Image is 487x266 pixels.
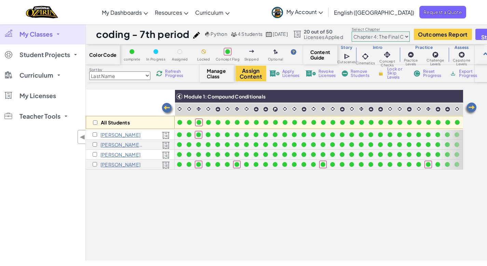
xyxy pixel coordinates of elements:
[432,51,439,58] img: IconChallengeLevel.svg
[435,106,441,112] img: IconPracticeLevel.svg
[151,3,192,22] a: Resources
[19,113,60,119] span: Teacher Tools
[207,68,227,79] span: Manage Class
[304,29,343,34] span: 20 out of 50
[382,50,392,59] img: IconInteractive.svg
[422,58,448,66] span: Challenge Levels
[162,161,170,169] img: Licensed
[273,49,278,55] img: IconOptionalLevel.svg
[445,106,450,112] img: IconPracticeLevel.svg
[19,52,70,58] span: Student Projects
[146,57,165,61] span: In Progress
[459,69,480,78] span: Export Progress
[304,34,343,40] span: Licenses Applied
[286,8,323,15] span: My Account
[356,45,400,50] h3: Intro
[89,67,150,72] label: Sort by
[186,106,192,112] img: IconCinematic.svg
[238,31,262,37] span: 4 Students
[273,31,287,37] span: [DATE]
[334,9,414,16] span: English ([GEOGRAPHIC_DATA])
[161,102,175,116] img: Arrow_Left.png
[253,106,259,112] img: IconPracticeLevel.svg
[450,70,456,77] img: IconArchive.svg
[361,52,370,61] img: IconCinematic.svg
[306,70,316,77] img: IconLicenseRevoke.svg
[96,28,190,41] h1: coding - 7th period
[155,9,182,16] span: Resources
[349,106,355,112] img: IconCinematic.svg
[458,51,465,58] img: IconCapstoneLevel.svg
[464,102,477,116] img: Arrow_Left.png
[406,106,412,112] img: IconPracticeLevel.svg
[407,51,414,58] img: IconPracticeLevel.svg
[310,106,317,112] img: IconCinematic.svg
[19,72,53,78] span: Curriculum
[419,6,466,18] a: Request a Quote
[197,57,210,61] span: Locked
[351,69,371,78] span: Remove Students
[19,93,56,99] span: My Licenses
[100,142,143,147] p: Carlos Figueroa Morton
[425,106,432,112] img: IconInteractive.svg
[102,9,142,16] span: My Dashboards
[98,3,151,22] a: My Dashboards
[320,106,326,112] img: IconInteractive.svg
[272,7,283,18] img: avatar
[337,60,356,64] span: Cutscenes
[301,106,307,112] img: IconPracticeLevel.svg
[339,106,345,112] img: IconPracticeLevel.svg
[368,106,374,112] img: IconPracticeLevel.svg
[101,120,130,125] p: All Students
[375,59,399,67] span: Concept Checks
[400,58,422,66] span: Practice Levels
[329,106,336,112] img: IconCinematic.svg
[19,31,53,37] span: My Classes
[414,29,472,40] button: Outcomes Report
[100,132,140,137] p: Jones Dooner
[310,49,330,60] span: Content Guide
[319,69,336,78] span: Revoke Licenses
[344,53,351,60] img: IconCutscene.svg
[266,32,272,37] img: calendar.svg
[124,57,140,61] span: complete
[416,106,422,112] img: IconCinematic.svg
[211,31,227,37] span: Python
[184,93,266,99] span: Module 1: Compound Conditionals
[291,106,298,112] img: IconCinematic.svg
[356,61,375,65] span: Cinematics
[387,106,393,112] img: IconCinematic.svg
[282,106,288,112] img: IconCinematic.svg
[342,70,348,77] img: IconRemoveStudents.svg
[244,57,259,61] span: Skipped
[396,106,403,112] img: IconCinematic.svg
[192,3,233,22] a: Curriculum
[26,5,58,19] a: Ozaria by CodeCombat logo
[162,132,170,139] img: Licensed
[263,106,269,112] img: IconPracticeLevel.svg
[80,132,85,142] span: ◀
[193,32,200,39] img: iconPencil.svg
[291,49,296,55] img: IconHint.svg
[205,106,212,112] img: IconCinematic.svg
[205,32,210,37] img: python.png
[249,50,254,53] img: IconSkippedLevel.svg
[215,106,221,112] img: IconPracticeLevel.svg
[100,162,140,167] p: Payton Ruark
[358,106,365,112] img: IconInteractive.svg
[400,45,449,50] h3: Practice
[414,70,420,77] img: IconReset.svg
[100,152,140,157] p: Dempsey M
[272,106,278,112] img: IconChallengeLevel.svg
[176,106,183,112] img: IconCinematic.svg
[165,69,186,78] span: Refresh Progress
[231,32,237,37] img: MultipleUsers.png
[352,27,410,32] label: Select Chapter
[268,57,283,61] span: Optional
[243,106,250,112] img: IconCinematic.svg
[378,106,383,112] img: IconPracticeLevel.svg
[156,70,162,77] img: IconReload.svg
[234,106,240,112] img: IconInteractive.svg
